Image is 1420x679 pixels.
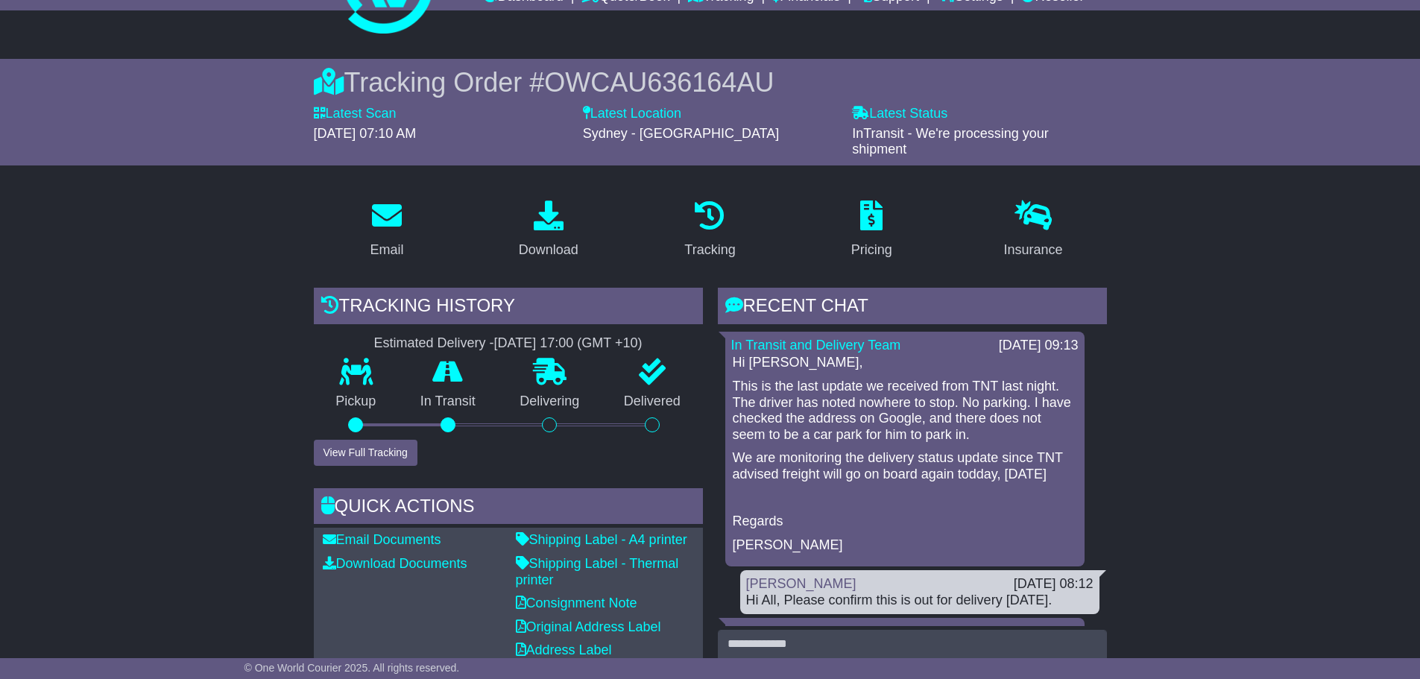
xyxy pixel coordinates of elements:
[244,662,460,674] span: © One World Courier 2025. All rights reserved.
[314,126,417,141] span: [DATE] 07:10 AM
[516,532,687,547] a: Shipping Label - A4 printer
[494,335,643,352] div: [DATE] 17:00 (GMT +10)
[509,195,588,265] a: Download
[314,288,703,328] div: Tracking history
[1004,240,1063,260] div: Insurance
[323,532,441,547] a: Email Documents
[583,126,779,141] span: Sydney - [GEOGRAPHIC_DATA]
[323,556,467,571] a: Download Documents
[852,126,1049,157] span: InTransit - We're processing your shipment
[516,642,612,657] a: Address Label
[852,106,947,122] label: Latest Status
[733,355,1077,371] p: Hi [PERSON_NAME],
[314,488,703,528] div: Quick Actions
[314,66,1107,98] div: Tracking Order #
[370,240,403,260] div: Email
[314,106,397,122] label: Latest Scan
[516,556,679,587] a: Shipping Label - Thermal printer
[999,338,1079,354] div: [DATE] 09:13
[602,394,703,410] p: Delivered
[516,596,637,610] a: Consignment Note
[746,576,856,591] a: [PERSON_NAME]
[733,379,1077,443] p: This is the last update we received from TNT last night. The driver has noted nowhere to stop. No...
[498,394,602,410] p: Delivering
[360,195,413,265] a: Email
[519,240,578,260] div: Download
[733,537,1077,554] p: [PERSON_NAME]
[314,394,399,410] p: Pickup
[842,195,902,265] a: Pricing
[999,624,1079,640] div: [DATE] 13:14
[731,624,901,639] a: In Transit and Delivery Team
[314,335,703,352] div: Estimated Delivery -
[718,288,1107,328] div: RECENT CHAT
[733,450,1077,482] p: We are monitoring the delivery status update since TNT advised freight will go on board again tod...
[746,593,1094,609] div: Hi All, Please confirm this is out for delivery [DATE].
[544,67,774,98] span: OWCAU636164AU
[398,394,498,410] p: In Transit
[994,195,1073,265] a: Insurance
[851,240,892,260] div: Pricing
[733,514,1077,530] p: Regards
[675,195,745,265] a: Tracking
[516,619,661,634] a: Original Address Label
[684,240,735,260] div: Tracking
[314,440,417,466] button: View Full Tracking
[731,338,901,353] a: In Transit and Delivery Team
[583,106,681,122] label: Latest Location
[1014,576,1094,593] div: [DATE] 08:12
